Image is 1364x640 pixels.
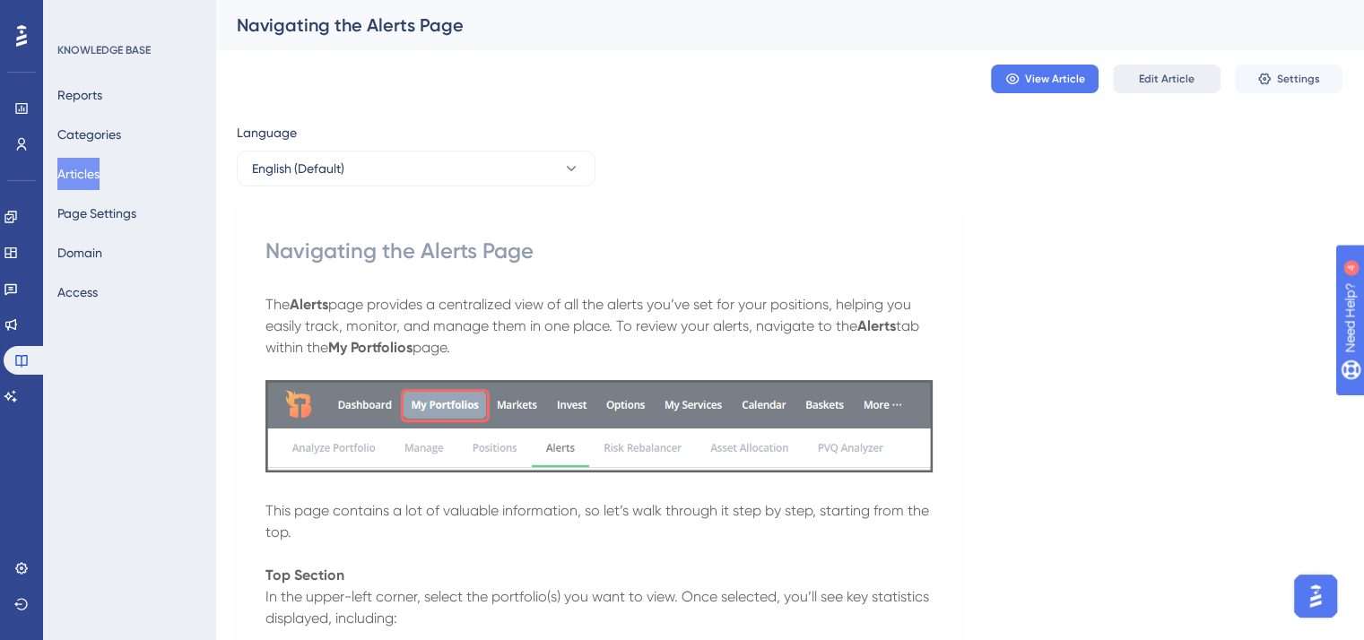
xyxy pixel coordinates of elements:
button: Page Settings [57,197,136,229]
span: English (Default) [252,158,344,179]
span: Settings [1277,72,1320,86]
span: View Article [1025,72,1085,86]
strong: My Portfolios [328,339,413,356]
strong: Alerts [290,296,328,313]
button: Edit Article [1113,65,1221,93]
div: Navigating the Alerts Page [265,237,933,265]
strong: Top Section [265,566,344,584]
button: Access [57,276,98,308]
div: 4 [125,9,130,23]
button: View Article [991,65,1099,93]
button: English (Default) [237,151,595,186]
button: Articles [57,158,100,190]
button: Settings [1235,65,1342,93]
span: Language [237,122,297,143]
span: In the upper-left corner, select the portfolio(s) you want to view. Once selected, you’ll see key... [265,588,933,627]
strong: Alerts [857,317,896,334]
div: KNOWLEDGE BASE [57,43,151,57]
iframe: UserGuiding AI Assistant Launcher [1289,569,1342,623]
span: page provides a centralized view of all the alerts you’ve set for your positions, helping you eas... [265,296,915,334]
span: This page contains a lot of valuable information, so let’s walk through it step by step, starting... [265,502,933,541]
button: Categories [57,118,121,151]
span: page. [413,339,450,356]
button: Reports [57,79,102,111]
span: Need Help? [42,4,112,26]
div: Navigating the Alerts Page [237,13,1298,38]
span: The [265,296,290,313]
button: Domain [57,237,102,269]
span: Edit Article [1139,72,1195,86]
